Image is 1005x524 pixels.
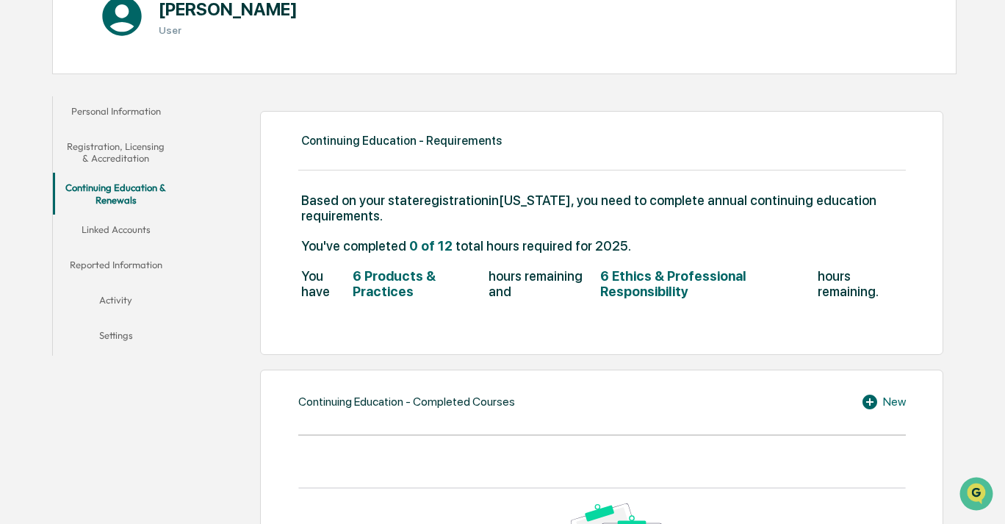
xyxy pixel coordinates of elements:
[53,96,179,132] button: Personal Information
[53,250,179,285] button: Reported Information
[861,393,906,411] div: New
[29,213,93,228] span: Data Lookup
[29,185,95,200] span: Preclearance
[50,127,186,139] div: We're available if you need us!
[121,185,182,200] span: Attestations
[298,395,515,409] div: Continuing Education - Completed Courses
[101,179,188,206] a: 🗄️Attestations
[53,215,179,250] button: Linked Accounts
[107,187,118,198] div: 🗄️
[53,320,179,356] button: Settings
[600,268,815,299] span: 6 Ethics & Professional Responsibility
[50,112,241,127] div: Start new chat
[301,134,502,148] div: Continuing Education - Requirements
[15,112,41,139] img: 1746055101610-c473b297-6a78-478c-a979-82029cc54cd1
[104,248,178,260] a: Powered byPylon
[409,238,453,254] span: 0 of 12
[15,31,267,54] p: How can we help?
[53,285,179,320] button: Activity
[53,132,179,173] button: Registration, Licensing & Accreditation
[53,173,179,215] button: Continuing Education & Renewals
[146,249,178,260] span: Pylon
[15,215,26,226] div: 🔎
[15,187,26,198] div: 🖐️
[9,179,101,206] a: 🖐️Preclearance
[455,238,631,254] span: total hours required for 2025.
[818,268,906,299] span: hours remaining.
[489,268,597,299] span: hours remaining and
[9,207,98,234] a: 🔎Data Lookup
[250,117,267,134] button: Start new chat
[159,24,298,36] h3: User
[301,238,406,254] span: You've completed
[53,96,179,356] div: secondary tabs example
[301,193,906,223] span: Based on your state registration in [US_STATE] , you need to complete annual continuing education...
[301,268,350,299] span: You have
[958,475,998,515] iframe: Open customer support
[353,268,486,299] span: 6 Products & Practices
